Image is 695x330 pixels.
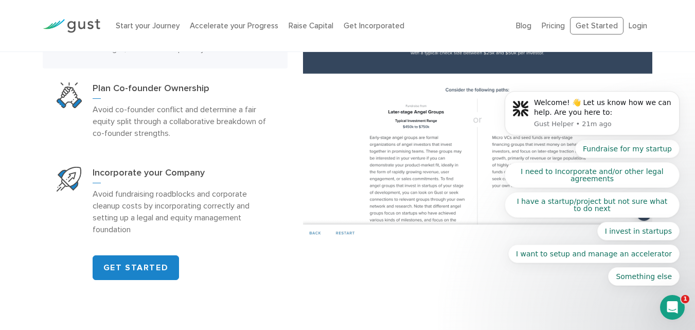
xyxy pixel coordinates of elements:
img: Start Your Company [57,167,81,192]
iframe: Chat Widget [524,219,695,330]
a: Raise Capital [289,21,333,30]
img: Gust Logo [43,19,100,33]
a: Get Incorporated [344,21,404,30]
h3: Plan Co-founder Ownership [93,82,274,99]
a: Start Your CompanyIncorporate your CompanyAvoid fundraising roadblocks and corporate cleanup cost... [43,153,288,249]
h3: Incorporate your Company [93,167,274,183]
a: GET STARTED [93,255,180,280]
a: Plan Co Founder OwnershipPlan Co-founder OwnershipAvoid co-founder conflict and determine a fair ... [43,68,288,153]
p: Avoid co-founder conflict and determine a fair equity split through a collaborative breakdown of ... [93,103,274,139]
img: Plan Co Founder Ownership [57,82,82,108]
p: Avoid fundraising roadblocks and corporate cleanup costs by incorporating correctly and setting u... [93,188,274,235]
a: Start your Journey [116,21,180,30]
a: Accelerate your Progress [190,21,278,30]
